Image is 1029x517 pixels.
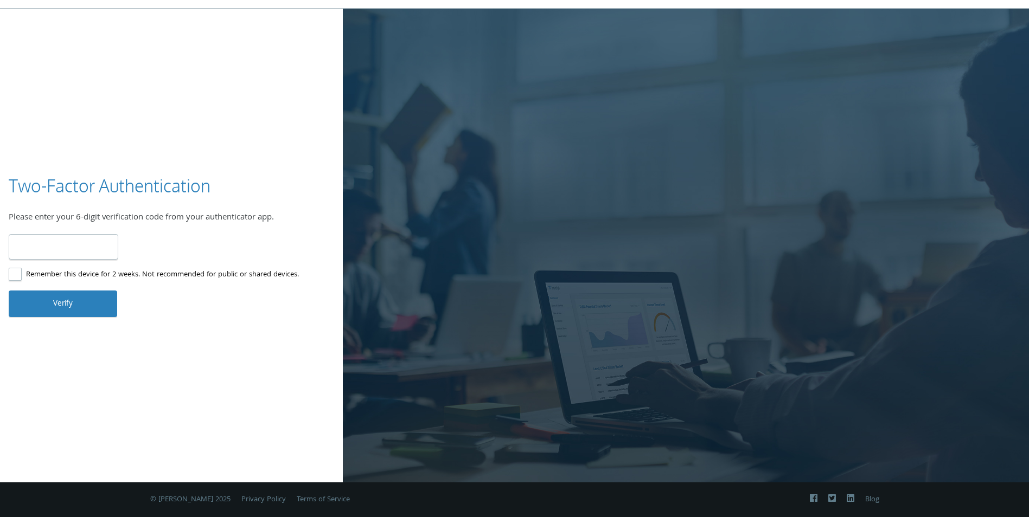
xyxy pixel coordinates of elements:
[865,494,879,506] a: Blog
[150,494,231,506] span: © [PERSON_NAME] 2025
[241,494,286,506] a: Privacy Policy
[9,174,210,198] h3: Two-Factor Authentication
[9,211,334,225] div: Please enter your 6-digit verification code from your authenticator app.
[9,268,299,282] label: Remember this device for 2 weeks. Not recommended for public or shared devices.
[9,290,117,316] button: Verify
[297,494,350,506] a: Terms of Service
